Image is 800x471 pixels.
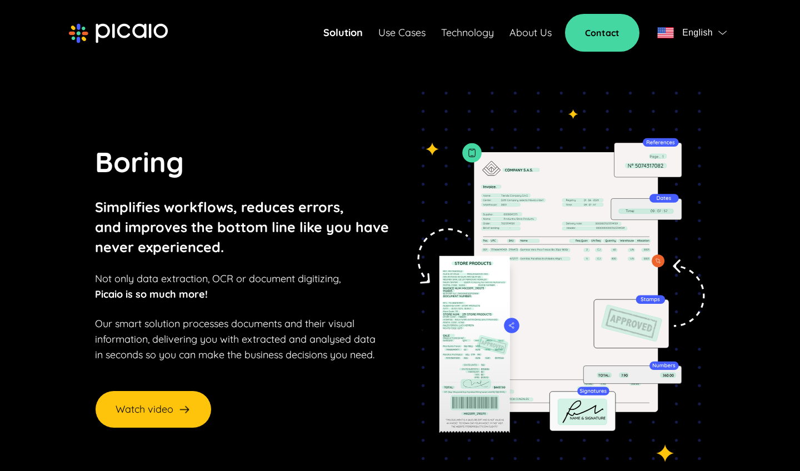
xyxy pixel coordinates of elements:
img: picaio-logo [69,23,168,43]
img: arrow-right [178,403,191,416]
a: Technology [441,25,494,41]
a: Use Cases [378,25,426,41]
p: Our smart solution processes documents and their visual information, delivering you with extracte... [95,316,376,363]
img: flag [718,31,727,35]
span: English [682,25,713,41]
p: Simplifies workflows, reduces errors, and improves the bottom line like you have never experienced. [95,197,389,257]
a: Solution [323,25,363,41]
button: flagEnglishflag [653,22,731,44]
button: Watch video [95,390,212,428]
a: About Us [509,25,552,41]
a: Contact [565,14,639,52]
strong: Picaio is so much more! [95,288,208,300]
span: Not only data extraction, OCR or document digitizing, [95,272,341,285]
img: flag [657,27,674,38]
span: Boring [95,144,184,179]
